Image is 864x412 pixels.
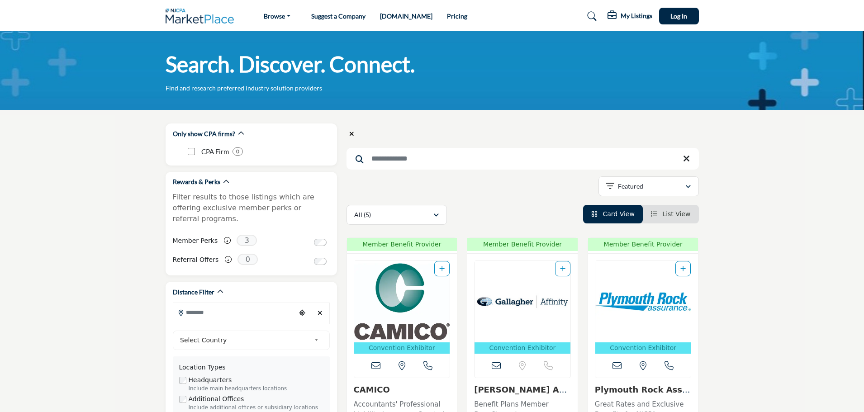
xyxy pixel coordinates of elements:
[166,9,239,24] img: Site Logo
[595,385,690,404] a: Plymouth Rock Assura...
[173,192,330,224] p: Filter results to those listings which are offering exclusive member perks or referral programs.
[314,258,327,265] input: Switch to Referral Offers
[591,210,635,218] a: View Card
[314,239,327,246] input: Switch to Member Perks
[603,210,634,218] span: Card View
[166,50,415,78] h1: Search. Discover. Connect.
[380,12,432,20] a: [DOMAIN_NAME]
[354,261,450,354] a: Open Listing in new tab
[608,11,652,22] div: My Listings
[659,8,699,24] button: Log In
[670,12,687,20] span: Log In
[356,343,448,353] p: Convention Exhibitor
[354,385,451,395] h3: CAMICO
[591,240,696,249] span: Member Benefit Provider
[189,394,244,404] label: Additional Offices
[583,205,643,223] li: Card View
[236,148,239,155] b: 0
[179,363,323,372] div: Location Types
[347,148,699,170] input: Search Keyword
[354,385,390,394] a: CAMICO
[447,12,467,20] a: Pricing
[354,261,450,342] img: CAMICO
[560,265,565,272] a: Add To List
[474,385,571,395] h3: Gallagher Affinity
[349,131,354,137] i: Clear search location
[173,177,220,186] h2: Rewards & Perks
[189,375,232,385] label: Headquarters
[579,9,603,24] a: Search
[237,235,257,246] span: 3
[350,240,455,249] span: Member Benefit Provider
[233,147,243,156] div: 0 Results For CPA Firm
[643,205,699,223] li: List View
[662,210,690,218] span: List View
[237,254,258,265] span: 0
[313,303,327,323] div: Clear search location
[597,343,689,353] p: Convention Exhibitor
[295,303,309,323] div: Choose your current location
[476,343,569,353] p: Convention Exhibitor
[201,147,229,157] p: CPA Firm: CPA Firm
[311,12,366,20] a: Suggest a Company
[680,265,686,272] a: Add To List
[173,288,214,297] h2: Distance Filter
[595,385,692,395] h3: Plymouth Rock Assurance
[180,335,310,346] span: Select Country
[470,240,575,249] span: Member Benefit Provider
[173,252,219,268] label: Referral Offers
[189,404,323,412] div: Include additional offices or subsidiary locations
[595,261,691,354] a: Open Listing in new tab
[173,129,235,138] h2: Only show CPA firms?
[354,210,371,219] p: All (5)
[173,233,218,249] label: Member Perks
[651,210,691,218] a: View List
[595,261,691,342] img: Plymouth Rock Assurance
[475,261,570,354] a: Open Listing in new tab
[475,261,570,342] img: Gallagher Affinity
[439,265,445,272] a: Add To List
[598,176,699,196] button: Featured
[166,84,322,93] p: Find and research preferred industry solution providers
[618,182,643,191] p: Featured
[347,205,447,225] button: All (5)
[257,10,297,23] a: Browse
[188,148,195,155] input: CPA Firm checkbox
[189,385,323,393] div: Include main headquarters locations
[474,385,568,404] a: [PERSON_NAME] Affinity
[173,303,295,321] input: Search Location
[621,12,652,20] h5: My Listings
